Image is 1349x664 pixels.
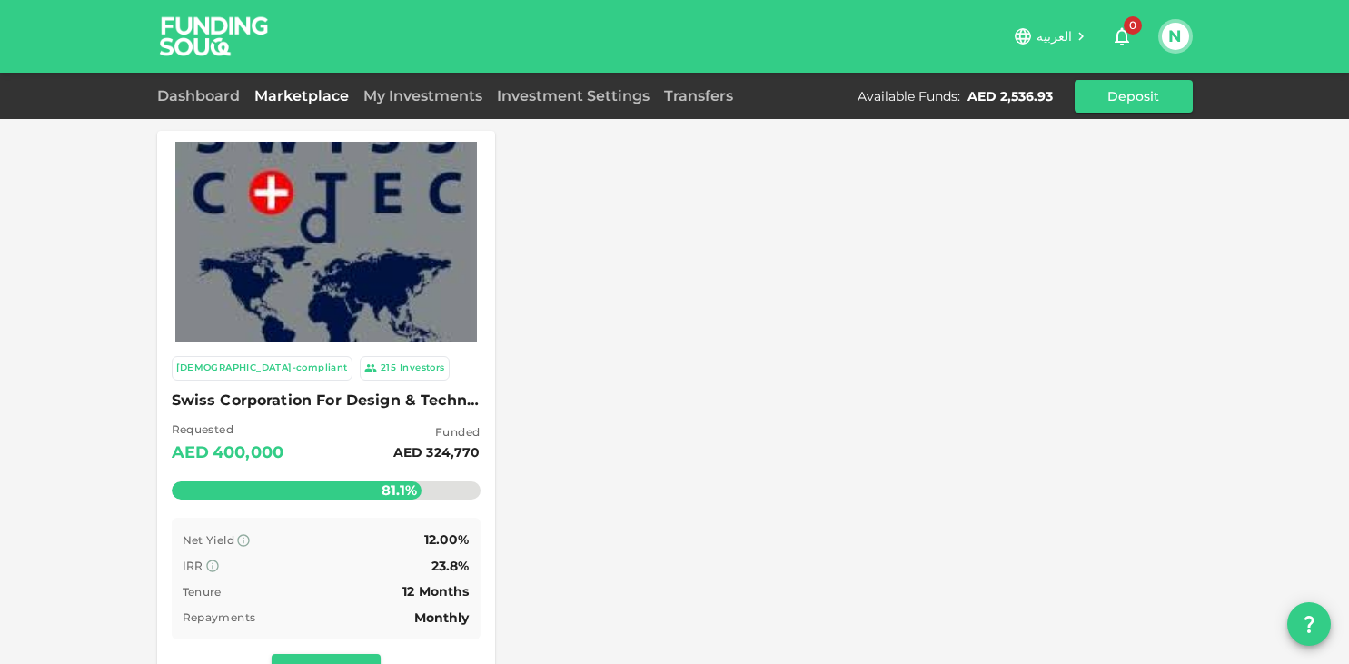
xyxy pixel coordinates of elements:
[400,361,445,376] div: Investors
[247,87,356,104] a: Marketplace
[1104,18,1140,55] button: 0
[424,531,470,548] span: 12.00%
[183,585,222,599] span: Tenure
[858,87,960,105] div: Available Funds :
[657,87,740,104] a: Transfers
[1075,80,1193,113] button: Deposit
[393,423,481,441] span: Funded
[356,87,490,104] a: My Investments
[176,361,348,376] div: [DEMOGRAPHIC_DATA]-compliant
[967,87,1053,105] div: AED 2,536.93
[1037,28,1073,45] span: العربية
[183,533,235,547] span: Net Yield
[172,421,284,439] span: Requested
[490,87,657,104] a: Investment Settings
[175,91,477,392] img: Marketplace Logo
[172,388,481,413] span: Swiss Corporation For Design & Technology Trading LLC
[183,610,256,624] span: Repayments
[183,559,203,572] span: IRR
[414,609,470,626] span: Monthly
[381,361,396,376] div: 215
[1124,16,1142,35] span: 0
[157,87,247,104] a: Dashboard
[1162,23,1189,50] button: N
[402,583,469,600] span: 12 Months
[426,441,480,464] div: 324,770
[431,558,470,574] span: 23.8%
[1287,602,1331,646] button: question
